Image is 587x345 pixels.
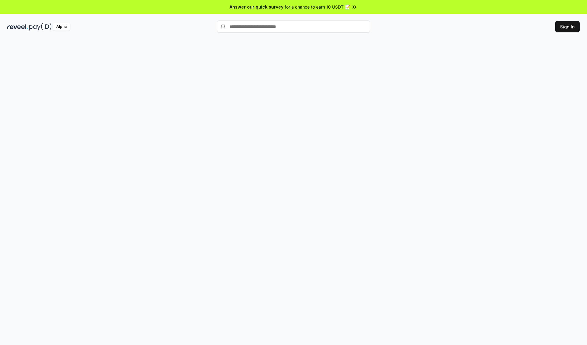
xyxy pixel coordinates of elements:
img: reveel_dark [7,23,28,31]
span: Answer our quick survey [230,4,283,10]
img: pay_id [29,23,52,31]
div: Alpha [53,23,70,31]
button: Sign In [555,21,580,32]
span: for a chance to earn 10 USDT 📝 [285,4,350,10]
